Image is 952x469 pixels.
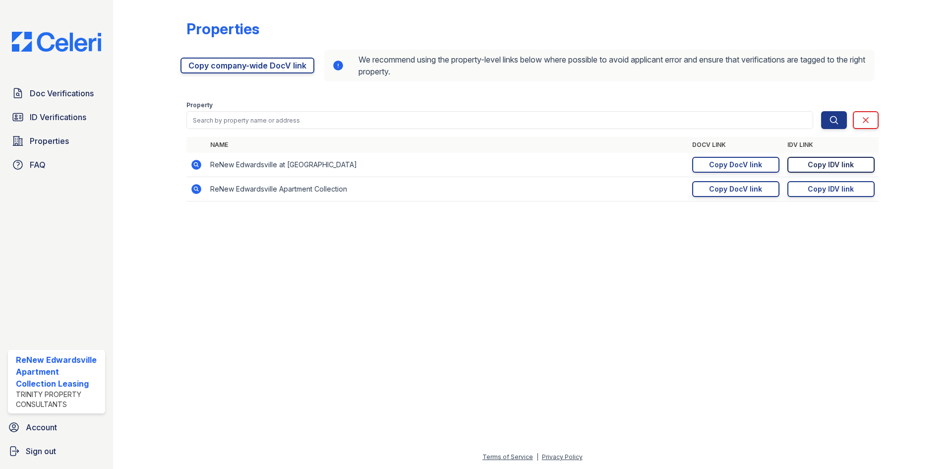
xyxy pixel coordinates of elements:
span: ID Verifications [30,111,86,123]
div: Copy DocV link [709,184,762,194]
a: Account [4,417,109,437]
div: Copy IDV link [808,160,854,170]
div: | [536,453,538,461]
div: Copy DocV link [709,160,762,170]
div: Properties [186,20,259,38]
a: Copy company-wide DocV link [180,58,314,73]
span: Doc Verifications [30,87,94,99]
span: Sign out [26,445,56,457]
a: Copy DocV link [692,181,779,197]
span: Account [26,421,57,433]
div: We recommend using the property-level links below where possible to avoid applicant error and ens... [324,50,875,81]
div: ReNew Edwardsville Apartment Collection Leasing [16,354,101,390]
input: Search by property name or address [186,111,813,129]
a: FAQ [8,155,105,175]
span: Properties [30,135,69,147]
th: DocV Link [688,137,783,153]
label: Property [186,101,213,109]
a: Copy IDV link [787,181,875,197]
a: Doc Verifications [8,83,105,103]
a: ID Verifications [8,107,105,127]
a: Terms of Service [482,453,533,461]
a: Copy IDV link [787,157,875,173]
th: Name [206,137,688,153]
div: Trinity Property Consultants [16,390,101,409]
img: CE_Logo_Blue-a8612792a0a2168367f1c8372b55b34899dd931a85d93a1a3d3e32e68fde9ad4.png [4,32,109,52]
th: IDV Link [783,137,879,153]
a: Privacy Policy [542,453,583,461]
td: ReNew Edwardsville at [GEOGRAPHIC_DATA] [206,153,688,177]
a: Properties [8,131,105,151]
a: Copy DocV link [692,157,779,173]
td: ReNew Edwardsville Apartment Collection [206,177,688,201]
div: Copy IDV link [808,184,854,194]
a: Sign out [4,441,109,461]
span: FAQ [30,159,46,171]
